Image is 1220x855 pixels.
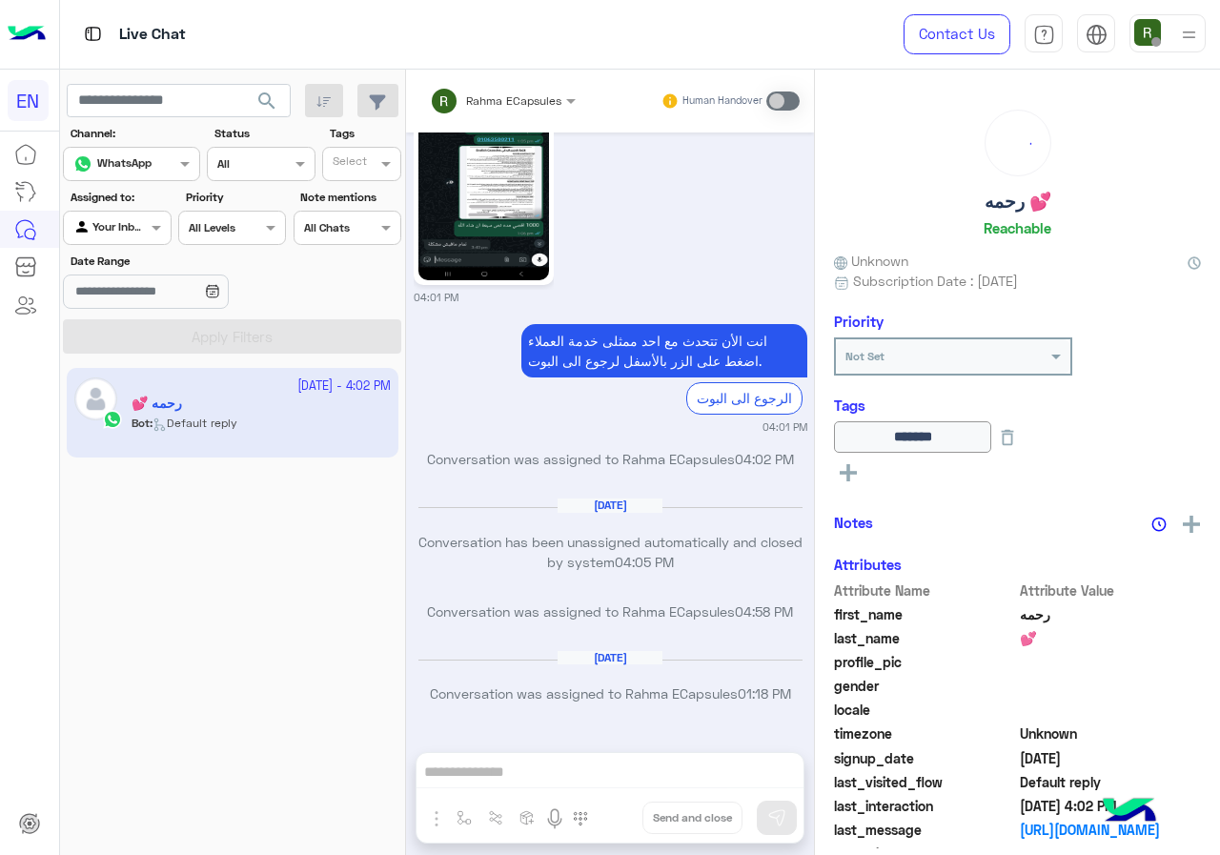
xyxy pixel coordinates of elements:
[735,603,793,620] span: 04:58 PM
[1020,700,1202,720] span: null
[1020,628,1202,648] span: 💕
[834,796,1016,816] span: last_interaction
[186,189,284,206] label: Priority
[1020,748,1202,768] span: 2024-03-09T14:54:01.384Z
[414,449,807,469] p: Conversation was assigned to Rahma ECapsules
[642,802,742,834] button: Send and close
[834,556,902,573] h6: Attributes
[1020,676,1202,696] span: null
[1020,604,1202,624] span: رحمه
[834,397,1201,414] h6: Tags
[682,93,762,109] small: Human Handover
[414,290,458,305] small: 04:01 PM
[330,153,367,174] div: Select
[1020,772,1202,792] span: Default reply
[990,115,1046,171] div: loading...
[466,93,561,108] span: Rahma ECapsules
[834,251,908,271] span: Unknown
[414,532,807,573] p: Conversation has been unassigned automatically and closed by system
[71,125,198,142] label: Channel:
[834,652,1016,672] span: profile_pic
[71,253,284,270] label: Date Range
[834,676,1016,696] span: gender
[735,451,794,467] span: 04:02 PM
[834,604,1016,624] span: first_name
[1086,24,1108,46] img: tab
[558,651,662,664] h6: [DATE]
[738,685,791,702] span: 01:18 PM
[1020,580,1202,601] span: Attribute Value
[834,700,1016,720] span: locale
[834,580,1016,601] span: Attribute Name
[762,419,807,435] small: 04:01 PM
[300,189,398,206] label: Note mentions
[1025,14,1063,54] a: tab
[521,324,807,377] p: 12/8/2025, 4:01 PM
[244,84,291,125] button: search
[119,22,186,48] p: Live Chat
[1020,723,1202,743] span: Unknown
[834,772,1016,792] span: last_visited_flow
[904,14,1010,54] a: Contact Us
[984,219,1051,236] h6: Reachable
[1020,820,1202,840] a: [URL][DOMAIN_NAME]
[330,125,399,142] label: Tags
[834,723,1016,743] span: timezone
[558,499,662,512] h6: [DATE]
[81,22,105,46] img: tab
[834,313,884,330] h6: Priority
[686,382,803,414] div: الرجوع الى البوت
[255,90,278,112] span: search
[63,319,401,354] button: Apply Filters
[418,49,549,280] img: 1293241735542049.jpg
[845,349,884,363] b: Not Set
[1177,23,1201,47] img: profile
[853,271,1018,291] span: Subscription Date : [DATE]
[1183,516,1200,533] img: add
[1134,19,1161,46] img: userImage
[834,820,1016,840] span: last_message
[615,554,674,570] span: 04:05 PM
[985,191,1051,213] h5: رحمه 💕
[214,125,313,142] label: Status
[414,601,807,621] p: Conversation was assigned to Rahma ECapsules
[8,80,49,121] div: EN
[834,628,1016,648] span: last_name
[71,189,169,206] label: Assigned to:
[834,514,873,531] h6: Notes
[834,748,1016,768] span: signup_date
[1151,517,1167,532] img: notes
[1033,24,1055,46] img: tab
[414,683,807,703] p: Conversation was assigned to Rahma ECapsules
[1096,779,1163,845] img: hulul-logo.png
[1020,796,1202,816] span: 2025-08-12T13:02:05.076Z
[8,14,46,54] img: Logo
